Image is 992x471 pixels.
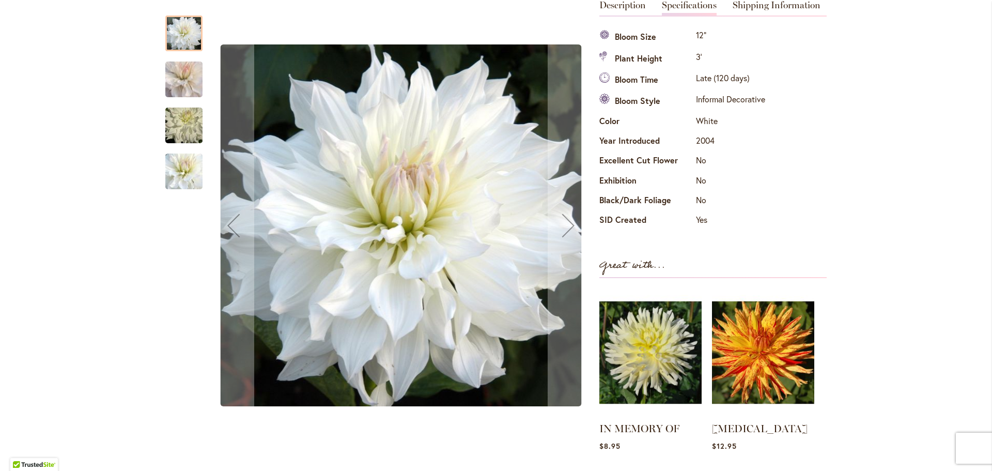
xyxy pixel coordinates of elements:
div: ICEBERG [165,51,213,97]
iframe: Launch Accessibility Center [8,434,37,463]
div: ICEBERGICEBERGICEBERG [213,5,589,446]
div: ICEBERG [213,5,589,446]
th: Exhibition [599,172,693,191]
td: 12" [693,27,768,48]
th: Bloom Size [599,27,693,48]
td: No [693,192,768,211]
td: Yes [693,211,768,231]
a: Shipping Information [733,1,820,16]
img: IN MEMORY OF [599,288,702,417]
span: $12.95 [712,441,737,451]
th: Excellent Cut Flower [599,152,693,172]
td: Informal Decorative [693,91,768,112]
div: ICEBERG [165,143,203,189]
button: Previous [213,5,254,446]
th: Bloom Time [599,70,693,91]
img: ICEBERG [147,139,221,204]
td: No [693,152,768,172]
div: ICEBERG [165,5,213,51]
div: Detailed Product Info [599,1,827,231]
img: ICEBERG [221,44,582,406]
a: Description [599,1,646,16]
div: Product Images [213,5,637,446]
div: ICEBERG [165,97,213,143]
td: No [693,172,768,191]
th: Bloom Style [599,91,693,112]
a: IN MEMORY OF [599,422,679,435]
button: Next [548,5,589,446]
img: POPPERS [712,288,814,417]
td: Late (120 days) [693,70,768,91]
img: ICEBERG [147,101,221,150]
td: 2004 [693,132,768,152]
th: Color [599,112,693,132]
strong: Great with... [599,257,665,274]
a: Specifications [662,1,717,16]
span: $8.95 [599,441,621,451]
img: ICEBERG [147,47,221,112]
th: Black/Dark Foliage [599,192,693,211]
td: 3' [693,48,768,69]
th: Year Introduced [599,132,693,152]
th: SID Created [599,211,693,231]
a: [MEDICAL_DATA] [712,422,808,435]
th: Plant Height [599,48,693,69]
td: White [693,112,768,132]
